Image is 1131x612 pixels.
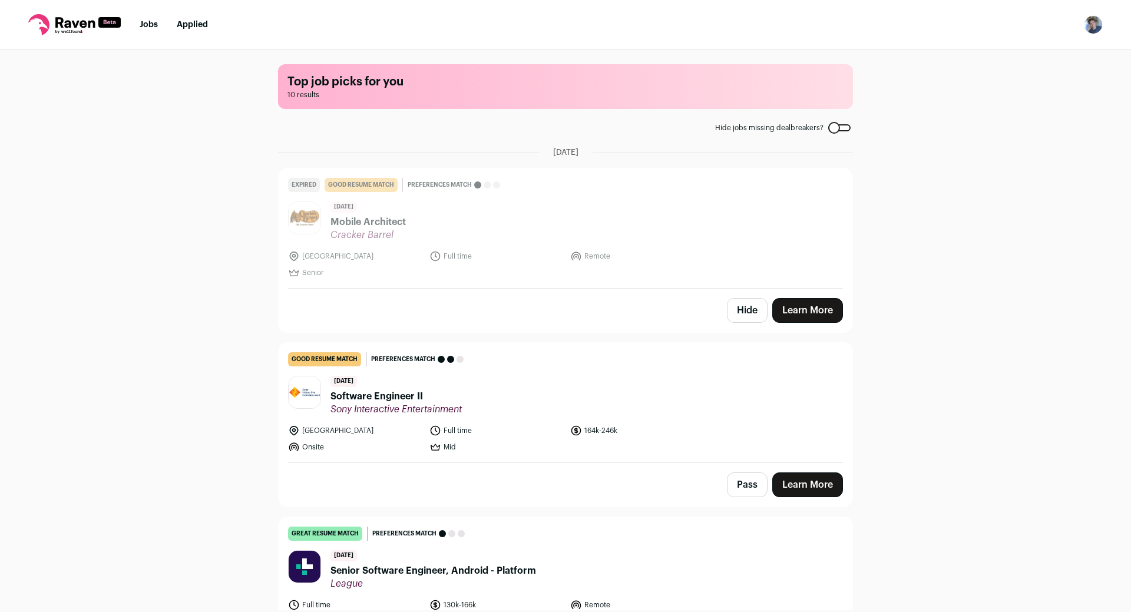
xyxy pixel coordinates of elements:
span: Mobile Architect [330,215,406,229]
li: Full time [288,599,422,611]
img: 18425800-medium_jpg [1084,15,1103,34]
li: Onsite [288,441,422,453]
span: [DATE] [330,201,357,213]
a: Learn More [772,298,843,323]
h1: Top job picks for you [287,74,844,90]
a: Expired good resume match Preferences match [DATE] Mobile Architect Cracker Barrel [GEOGRAPHIC_DA... [279,168,852,288]
div: Expired [288,178,320,192]
li: Remote [570,599,705,611]
span: [DATE] [553,147,578,158]
span: Senior Software Engineer, Android - Platform [330,564,536,578]
li: Senior [288,267,422,279]
img: 3c24fa2fcfd0134812686724168f88e23902d7791bc2956d3f68853f5fc7e0e1.jpg [289,202,320,234]
button: Hide [727,298,768,323]
a: good resume match Preferences match [DATE] Software Engineer II Sony Interactive Entertainment [G... [279,343,852,462]
li: Full time [429,425,564,436]
span: Preferences match [408,179,472,191]
span: Software Engineer II [330,389,462,403]
div: great resume match [288,527,362,541]
a: Applied [177,21,208,29]
a: Jobs [140,21,158,29]
button: Pass [727,472,768,497]
span: Sony Interactive Entertainment [330,403,462,415]
span: Cracker Barrel [330,229,406,241]
li: Remote [570,250,705,262]
span: [DATE] [330,550,357,561]
img: 55272cf996e3c7e84e2c46140c7b284ab98351146fb94d8189c1703be6758d66.jpg [289,551,320,583]
div: good resume match [325,178,398,192]
div: good resume match [288,352,361,366]
img: 4f94736f9d771a7d9e4f1be7435155b628d6a697cd11693b95ccde116f9e7765.jpg [289,376,320,408]
li: Mid [429,441,564,453]
li: [GEOGRAPHIC_DATA] [288,250,422,262]
li: 130k-166k [429,599,564,611]
button: Open dropdown [1084,15,1103,34]
span: [DATE] [330,376,357,387]
li: 164k-246k [570,425,705,436]
span: Preferences match [371,353,435,365]
li: Full time [429,250,564,262]
span: 10 results [287,90,844,100]
span: League [330,578,536,590]
span: Preferences match [372,528,436,540]
a: Learn More [772,472,843,497]
li: [GEOGRAPHIC_DATA] [288,425,422,436]
span: Hide jobs missing dealbreakers? [715,123,824,133]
